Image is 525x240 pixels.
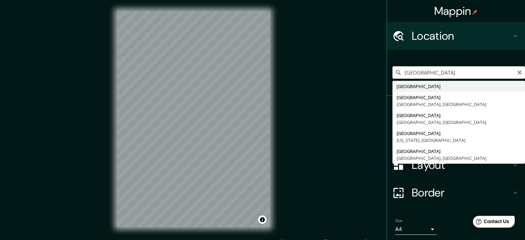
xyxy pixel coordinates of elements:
div: [GEOGRAPHIC_DATA] [397,130,521,137]
h4: Layout [412,158,511,172]
div: Border [387,179,525,207]
input: Pick your city or area [392,66,525,79]
h4: Location [412,29,511,43]
div: [GEOGRAPHIC_DATA], [GEOGRAPHIC_DATA] [397,155,521,162]
h4: Mappin [434,4,478,18]
div: [GEOGRAPHIC_DATA] [397,112,521,119]
div: [GEOGRAPHIC_DATA] [397,148,521,155]
div: Style [387,124,525,151]
div: Layout [387,151,525,179]
button: Clear [517,69,522,75]
div: Location [387,22,525,50]
div: [US_STATE], [GEOGRAPHIC_DATA] [397,137,521,144]
div: [GEOGRAPHIC_DATA], [GEOGRAPHIC_DATA] [397,101,521,108]
canvas: Map [117,11,270,227]
iframe: Help widget launcher [464,213,517,232]
div: [GEOGRAPHIC_DATA], [GEOGRAPHIC_DATA] [397,119,521,126]
h4: Border [412,186,511,200]
div: Pins [387,96,525,124]
img: pin-icon.png [472,9,478,15]
button: Toggle attribution [258,215,266,224]
div: [GEOGRAPHIC_DATA] [397,83,521,90]
div: [GEOGRAPHIC_DATA] [397,94,521,101]
div: A4 [395,224,437,235]
label: Size [395,218,402,224]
